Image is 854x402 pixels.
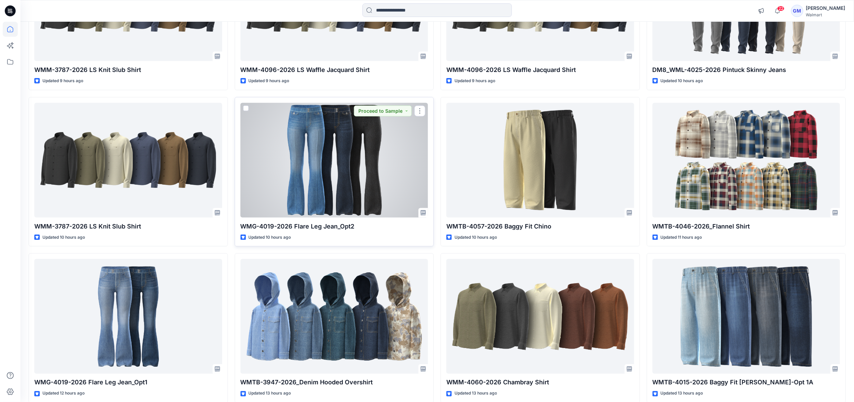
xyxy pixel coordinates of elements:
[42,390,85,397] p: Updated 12 hours ago
[661,390,703,397] p: Updated 13 hours ago
[249,234,291,241] p: Updated 10 hours ago
[42,77,83,85] p: Updated 9 hours ago
[42,234,85,241] p: Updated 10 hours ago
[777,6,785,11] span: 22
[446,65,634,75] p: WMM-4096-2026 LS Waffle Jacquard Shirt
[34,222,222,231] p: WMM-3787-2026 LS Knit Slub Shirt
[455,234,497,241] p: Updated 10 hours ago
[249,77,289,85] p: Updated 9 hours ago
[653,65,840,75] p: DM8_WML-4025-2026 Pintuck Skinny Jeans
[34,65,222,75] p: WMM-3787-2026 LS Knit Slub Shirt
[241,378,428,387] p: WMTB-3947-2026_Denim Hooded Overshirt
[653,103,840,218] a: WMTB-4046-2026_Flannel Shirt
[653,259,840,374] a: WMTB-4015-2026 Baggy Fit Jean-Opt 1A
[446,103,634,218] a: WMTB-4057-2026 Baggy Fit Chino
[653,222,840,231] p: WMTB-4046-2026_Flannel Shirt
[791,5,803,17] div: GM
[653,378,840,387] p: WMTB-4015-2026 Baggy Fit [PERSON_NAME]-Opt 1A
[241,103,428,218] a: WMG-4019-2026 Flare Leg Jean_Opt2
[446,222,634,231] p: WMTB-4057-2026 Baggy Fit Chino
[34,103,222,218] a: WMM-3787-2026 LS Knit Slub Shirt
[34,378,222,387] p: WMG-4019-2026 Flare Leg Jean_Opt1
[806,4,846,12] div: [PERSON_NAME]
[241,222,428,231] p: WMG-4019-2026 Flare Leg Jean_Opt2
[241,259,428,374] a: WMTB-3947-2026_Denim Hooded Overshirt
[806,12,846,17] div: Walmart
[241,65,428,75] p: WMM-4096-2026 LS Waffle Jacquard Shirt
[446,378,634,387] p: WMM-4060-2026 Chambray Shirt
[661,77,703,85] p: Updated 10 hours ago
[661,234,702,241] p: Updated 11 hours ago
[34,259,222,374] a: WMG-4019-2026 Flare Leg Jean_Opt1
[455,390,497,397] p: Updated 13 hours ago
[455,77,495,85] p: Updated 9 hours ago
[249,390,291,397] p: Updated 13 hours ago
[446,259,634,374] a: WMM-4060-2026 Chambray Shirt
